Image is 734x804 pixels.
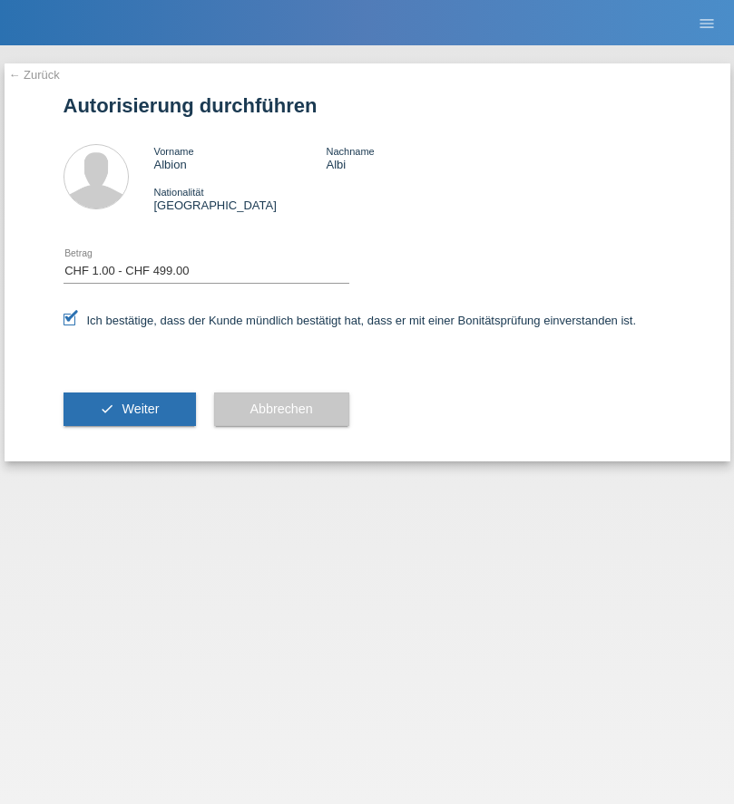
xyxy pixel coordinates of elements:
[154,144,327,171] div: Albion
[100,402,114,416] i: check
[698,15,716,33] i: menu
[64,314,637,327] label: Ich bestätige, dass der Kunde mündlich bestätigt hat, dass er mit einer Bonitätsprüfung einversta...
[122,402,159,416] span: Weiter
[154,187,204,198] span: Nationalität
[250,402,313,416] span: Abbrechen
[64,392,196,427] button: check Weiter
[689,17,725,28] a: menu
[326,146,374,157] span: Nachname
[154,146,194,157] span: Vorname
[154,185,327,212] div: [GEOGRAPHIC_DATA]
[214,392,349,427] button: Abbrechen
[326,144,498,171] div: Albi
[64,94,671,117] h1: Autorisierung durchführen
[9,68,60,82] a: ← Zurück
